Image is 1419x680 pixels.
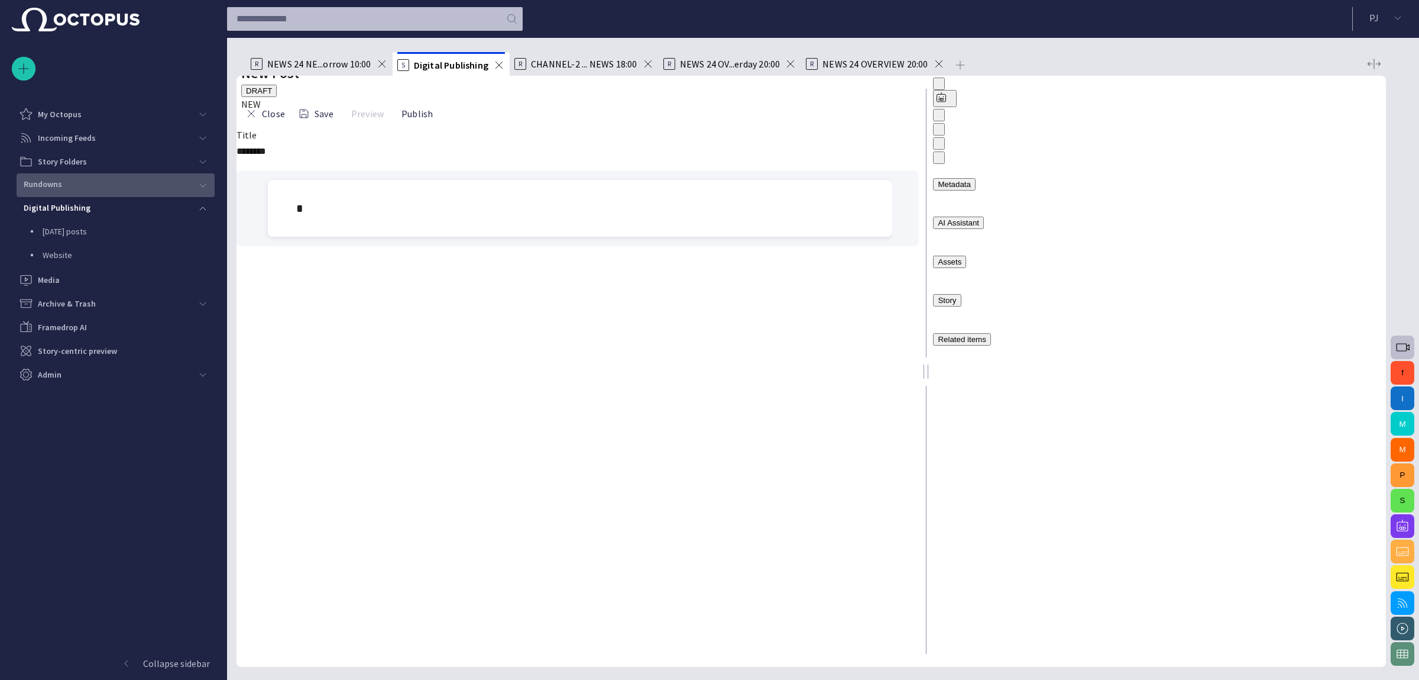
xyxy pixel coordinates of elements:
[514,58,526,70] p: R
[663,58,675,70] p: R
[251,58,263,70] p: R
[659,52,802,76] div: RNEWS 24 OV...erday 20:00
[12,8,140,31] img: Octopus News Room
[393,103,437,124] button: Publish
[801,52,949,76] div: RNEWS 24 OVERVIEW 20:00
[38,132,96,144] p: Incoming Feeds
[24,202,90,214] p: Digital Publishing
[12,102,215,386] ul: main menu
[933,256,966,268] button: Assets
[294,103,338,124] button: Save
[43,249,215,261] p: Website
[938,218,979,227] span: AI Assistant
[241,103,289,124] button: Close
[933,217,984,229] button: AI Assistant
[1360,7,1412,28] button: PJ
[1391,438,1414,462] button: M
[43,225,215,237] p: [DATE] posts
[267,58,371,70] span: NEWS 24 NE...orrow 10:00
[933,333,991,346] button: Related items
[938,296,956,305] span: Story
[246,52,393,76] div: RNEWS 24 NE...orrow 10:00
[241,98,261,110] span: NEW
[1391,412,1414,436] button: M
[12,268,215,292] div: Media
[680,58,780,70] span: NEWS 24 OV...erday 20:00
[1391,463,1414,487] button: P
[38,369,61,381] p: Admin
[12,315,215,339] div: Framedrop AI
[38,156,87,167] p: Story Folders
[24,178,62,190] p: Rundowns
[241,85,277,97] button: DRAFT
[237,129,257,141] label: Title
[38,108,82,120] p: My Octopus
[933,178,976,191] button: Metadata
[1391,489,1414,513] button: S
[246,86,272,95] span: DRAFT
[806,58,818,70] p: R
[12,652,215,675] button: Collapse sidebar
[1391,361,1414,385] button: f
[1369,11,1379,25] p: P J
[1391,386,1414,410] button: I
[38,298,96,310] p: Archive & Trash
[397,59,409,71] p: S
[938,180,971,189] span: Metadata
[933,294,961,307] button: Story
[19,221,215,244] div: [DATE] posts
[143,656,210,671] p: Collapse sidebar
[38,321,87,333] p: Framedrop AI
[510,52,659,76] div: RCHANNEL-2 ... NEWS 18:00
[393,52,510,76] div: SDigital Publishing
[822,58,928,70] span: NEWS 24 OVERVIEW 20:00
[938,257,961,266] span: Assets
[38,345,117,357] p: Story-centric preview
[531,58,637,70] span: CHANNEL-2 ... NEWS 18:00
[19,244,215,268] div: Website
[414,59,488,71] span: Digital Publishing
[938,335,986,344] span: Related items
[38,274,60,286] p: Media
[12,339,215,363] div: Story-centric preview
